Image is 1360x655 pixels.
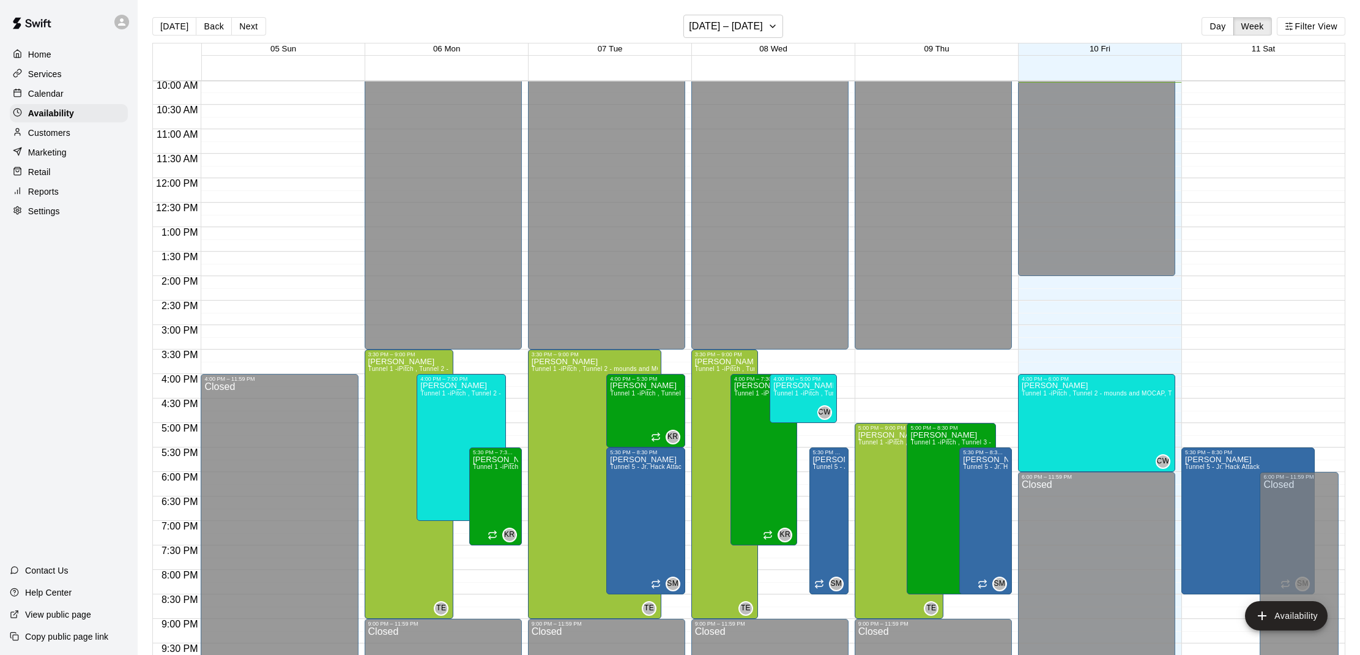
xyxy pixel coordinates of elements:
span: Tunnel 1 -iPitch , Tunnel 3 - Hack Attack, Tunnel 4 - Jr Hack Attack, Tunnel 5 - Jr. Hack Attack,... [734,390,1085,397]
span: 12:00 PM [153,178,201,189]
button: 11 Sat [1252,44,1276,53]
span: Recurring availability [488,530,497,540]
span: SM [667,578,678,590]
span: Tunnel 5 - Jr. Hack Attack [610,463,685,470]
div: 5:00 PM – 9:00 PM [858,425,940,431]
div: 3:30 PM – 9:00 PM [368,351,450,357]
div: 3:30 PM – 9:00 PM: Available [528,350,662,619]
span: 7:00 PM [158,521,201,531]
p: Availability [28,107,74,119]
div: 4:00 PM – 5:00 PM: Available [770,374,836,423]
button: Next [231,17,266,36]
div: 4:00 PM – 7:00 PM [420,376,502,382]
p: Retail [28,166,51,178]
a: Retail [10,163,128,181]
span: KR [667,431,678,443]
h6: [DATE] – [DATE] [689,18,763,35]
div: 5:00 PM – 8:30 PM: Available [907,423,996,594]
span: TE [644,602,654,615]
button: add [1245,601,1328,631]
span: SM [830,578,842,590]
div: Tyler Eckberg [434,601,448,616]
button: 09 Thu [924,44,949,53]
a: Calendar [10,84,128,103]
button: [DATE] – [DATE] [683,15,783,38]
div: 3:30 PM – 9:00 PM: Available [691,350,758,619]
button: Week [1233,17,1272,36]
a: Marketing [10,143,128,162]
span: CW [1157,455,1170,468]
span: Recurring availability [651,579,661,589]
div: Kevin Reeves [666,430,680,444]
div: 5:30 PM – 7:30 PM [473,449,518,455]
button: 08 Wed [759,44,787,53]
div: Kevin Reeves [778,528,792,542]
a: Reports [10,182,128,201]
div: Tyler Eckberg [642,601,656,616]
p: Settings [28,205,60,217]
a: Settings [10,202,128,220]
div: 5:30 PM – 8:30 PM: Available [606,447,685,594]
div: 4:00 PM – 6:00 PM: Available [1018,374,1175,472]
span: Recurring availability [978,579,987,589]
span: 4:00 PM [158,374,201,384]
span: Tunnel 5 - Jr. Hack Attack [1185,463,1260,470]
span: KR [779,529,790,541]
span: TE [741,602,751,615]
button: 06 Mon [433,44,460,53]
span: Recurring availability [814,579,824,589]
div: 4:00 PM – 11:59 PM [204,376,354,382]
div: 4:00 PM – 7:30 PM [734,376,793,382]
div: 6:00 PM – 11:59 PM [1022,474,1172,480]
span: 6:30 PM [158,496,201,507]
span: Recurring availability [763,530,773,540]
span: Tunnel 1 -iPitch , Tunnel 3 - Hack Attack, Tunnel 4 - Jr Hack Attack, Tunnel 5 - Jr. Hack Attack,... [910,439,1261,446]
div: 5:00 PM – 9:00 PM: Available [855,423,944,619]
div: 9:00 PM – 11:59 PM [532,621,682,627]
span: 11:30 AM [154,154,201,164]
span: TE [926,602,936,615]
div: Sam Manwarren [829,577,844,591]
span: 10:30 AM [154,105,201,115]
div: 4:00 PM – 7:00 PM: Available [417,374,506,521]
div: Sam Manwarren [992,577,1007,591]
a: Availability [10,104,128,122]
div: 4:00 PM – 7:30 PM: Available [730,374,797,545]
span: 2:00 PM [158,276,201,286]
div: Sam Manwarren [666,577,680,591]
span: 8:30 PM [158,594,201,605]
p: Help Center [25,586,72,599]
div: 3:30 PM – 9:00 PM [532,351,658,357]
span: Tunnel 1 -iPitch , Tunnel 3 - Hack Attack, Tunnel 4 - Jr Hack Attack, Tunnel 5 - Jr. Hack Attack,... [473,463,823,470]
span: 5:30 PM [158,447,201,458]
span: Tunnel 1 -iPitch , Tunnel 3 - Hack Attack, Tunnel 4 - Jr Hack Attack, Tunnel 5 - Jr. Hack Attack,... [610,390,961,397]
div: 3:30 PM – 9:00 PM: Available [365,350,454,619]
div: Tyler Eckberg [924,601,938,616]
p: Reports [28,185,59,198]
div: Caden Wallace [817,405,832,420]
div: 5:00 PM – 8:30 PM [910,425,992,431]
div: Caden Wallace [1156,454,1170,469]
a: Services [10,65,128,83]
div: 5:30 PM – 8:30 PM [963,449,1008,455]
p: Contact Us [25,564,69,577]
div: 5:30 PM – 8:30 PM: Available [809,447,849,594]
div: 4:00 PM – 5:30 PM [610,376,682,382]
span: TE [436,602,446,615]
div: 4:00 PM – 5:00 PM [773,376,833,382]
p: Home [28,48,51,61]
div: 4:00 PM – 5:30 PM: Available [606,374,685,447]
span: Recurring availability [651,432,661,442]
div: Home [10,45,128,64]
div: 5:30 PM – 8:30 PM: Available [959,447,1012,594]
span: CW [818,406,831,419]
